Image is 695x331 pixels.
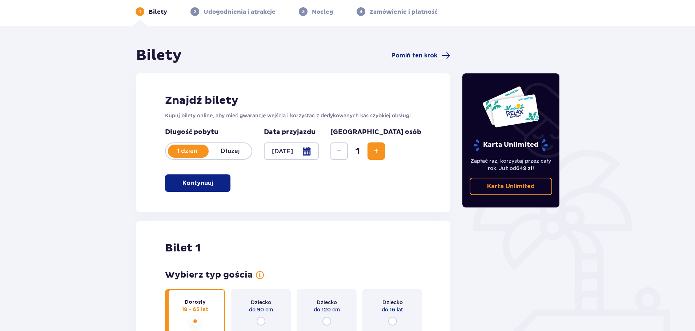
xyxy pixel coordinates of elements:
span: Pomiń ten krok [391,52,437,60]
p: do 16 lat [382,306,403,313]
p: [GEOGRAPHIC_DATA] osób [330,128,421,137]
p: Dłużej [209,147,252,155]
p: 3 [302,8,305,15]
a: Pomiń ten krok [391,51,450,60]
p: Wybierz typ gościa [165,270,253,280]
span: 649 zł [516,165,533,171]
button: Decrease [330,142,348,160]
p: Bilet 1 [165,241,201,255]
h1: Bilety [136,47,182,65]
p: Zamówienie i płatność [370,8,438,16]
p: Kontynuuj [182,179,213,187]
p: Kupuj bilety online, aby mieć gwarancję wejścia i korzystać z dedykowanych kas szybkiej obsługi. [165,112,421,119]
p: Data przyjazdu [264,128,316,137]
p: 2 [194,8,196,15]
button: Increase [367,142,385,160]
p: Dziecko [382,299,403,306]
p: do 90 cm [249,306,273,313]
p: Karta Unlimited [473,139,549,152]
h2: Znajdź bilety [165,94,421,108]
p: Zapłać raz, korzystaj przez cały rok. Już od ! [470,157,553,172]
p: Udogodnienia i atrakcje [204,8,276,16]
p: 4 [359,8,362,15]
p: Dziecko [251,299,271,306]
p: Nocleg [312,8,333,16]
p: Długość pobytu [165,128,252,137]
p: do 120 cm [314,306,340,313]
p: Karta Unlimited [487,182,535,190]
p: Bilety [149,8,167,16]
p: Dorosły [185,299,206,306]
p: 1 [139,8,141,15]
a: Karta Unlimited [470,178,553,195]
span: 1 [349,146,366,157]
button: Kontynuuj [165,174,230,192]
p: Dziecko [317,299,337,306]
p: 18 - 65 lat [182,306,208,313]
p: 1 dzień [166,147,209,155]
